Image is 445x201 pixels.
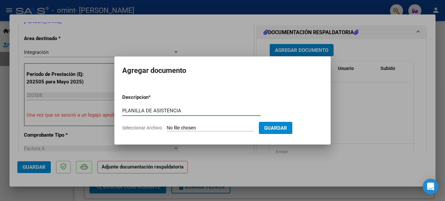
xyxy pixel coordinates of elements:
[122,125,162,130] span: Seleccionar Archivo
[122,64,323,77] h2: Agregar documento
[264,125,287,131] span: Guardar
[423,179,438,194] div: Open Intercom Messenger
[259,122,292,134] button: Guardar
[122,94,183,101] p: Descripcion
